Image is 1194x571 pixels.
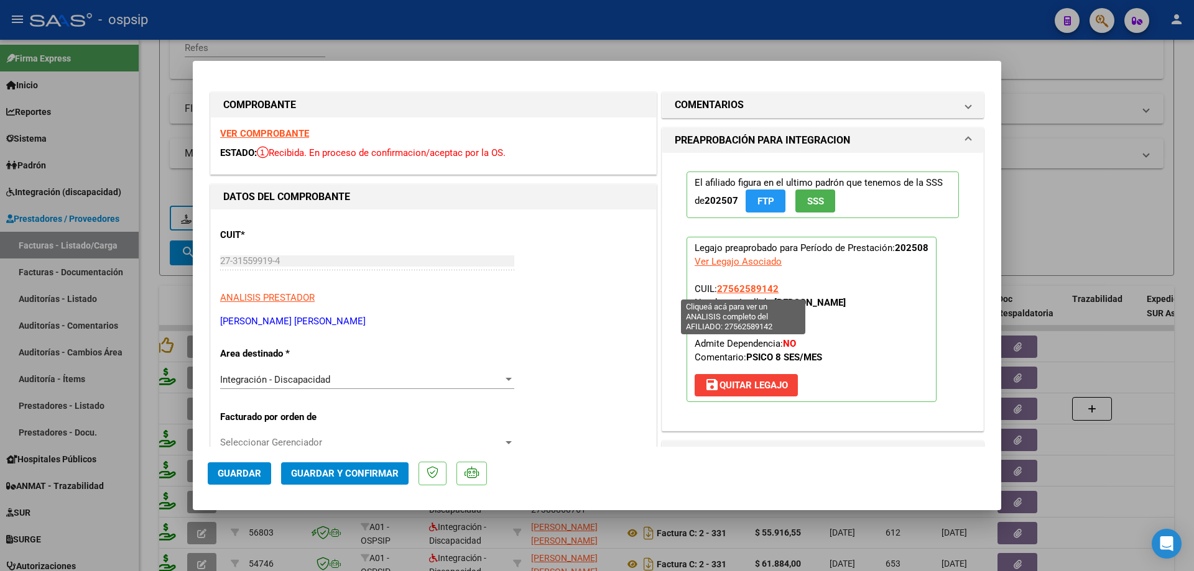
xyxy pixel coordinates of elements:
[758,311,792,322] strong: 202501
[220,410,348,424] p: Facturado por orden de
[281,462,409,485] button: Guardar y Confirmar
[687,171,959,218] p: El afiliado figura en el ultimo padrón que tenemos de la SSS de
[757,196,774,207] span: FTP
[220,437,503,448] span: Seleccionar Gerenciador
[746,190,785,212] button: FTP
[220,347,348,361] p: Area destinado *
[795,190,835,212] button: SSS
[895,242,928,254] strong: 202508
[757,324,790,336] strong: 202512
[705,377,720,392] mat-icon: save
[218,468,261,479] span: Guardar
[705,380,788,391] span: Quitar Legajo
[220,314,647,329] p: [PERSON_NAME] [PERSON_NAME]
[220,292,315,303] span: ANALISIS PRESTADOR
[705,195,738,206] strong: 202507
[695,374,798,396] button: Quitar Legajo
[687,237,937,402] p: Legajo preaprobado para Período de Prestación:
[1152,529,1182,559] div: Open Intercom Messenger
[662,93,983,117] mat-expansion-panel-header: COMENTARIOS
[291,468,399,479] span: Guardar y Confirmar
[783,338,796,349] strong: NO
[675,133,850,148] h1: PREAPROBACIÓN PARA INTEGRACION
[695,352,822,363] span: Comentario:
[662,128,983,153] mat-expansion-panel-header: PREAPROBACIÓN PARA INTEGRACION
[807,196,824,207] span: SSS
[717,283,779,295] span: 27562589142
[746,352,822,363] strong: PSICO 8 SES/MES
[220,128,309,139] a: VER COMPROBANTE
[675,98,744,112] h1: COMENTARIOS
[774,297,846,308] strong: [PERSON_NAME]
[257,147,506,158] span: Recibida. En proceso de confirmacion/aceptac por la OS.
[662,441,983,466] mat-expansion-panel-header: DOCUMENTACIÓN RESPALDATORIA
[662,153,983,431] div: PREAPROBACIÓN PARA INTEGRACION
[223,99,296,111] strong: COMPROBANTE
[695,255,782,268] div: Ver Legajo Asociado
[220,147,257,158] span: ESTADO:
[695,283,846,363] span: CUIL: Nombre y Apellido: Período Desde: Período Hasta: Admite Dependencia:
[220,228,348,242] p: CUIT
[208,462,271,485] button: Guardar
[220,374,330,385] span: Integración - Discapacidad
[675,446,855,461] h1: DOCUMENTACIÓN RESPALDATORIA
[223,191,350,203] strong: DATOS DEL COMPROBANTE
